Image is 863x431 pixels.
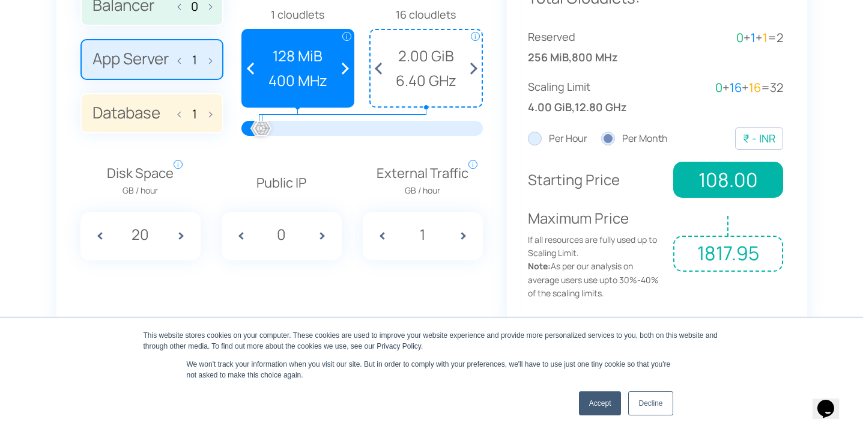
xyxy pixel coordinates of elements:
[528,233,665,301] span: If all resources are fully used up to Scaling Limit. As per our analysis on average users use upt...
[528,207,665,300] p: Maximum Price
[575,99,627,116] span: 12.80 GHz
[749,79,761,96] span: 16
[342,32,351,41] span: i
[655,78,783,97] div: + + =
[187,359,677,381] p: We won't track your information when you visit our site. But in order to comply with your prefere...
[579,391,622,415] a: Accept
[468,160,477,169] span: i
[813,383,851,419] iframe: chat widget
[655,28,783,47] div: + + =
[601,131,668,147] label: Per Month
[528,168,665,191] p: Starting Price
[751,29,756,46] span: 1
[249,44,348,67] span: 128 MiB
[763,29,768,46] span: 1
[528,260,551,272] strong: Note:
[185,107,204,121] input: Database
[715,79,722,96] span: 0
[377,69,476,92] span: 6.40 GHz
[736,29,743,46] span: 0
[673,162,783,198] span: 108.00
[770,79,783,96] span: 32
[743,130,775,147] div: ₹ - INR
[528,99,572,116] span: 4.00 GiB
[377,44,476,67] span: 2.00 GiB
[528,28,656,46] span: Reserved
[528,78,656,96] span: Scaling Limit
[730,79,742,96] span: 16
[528,131,587,147] label: Per Hour
[185,53,204,67] input: App Server
[628,391,673,415] a: Decline
[377,163,468,198] span: External Traffic
[144,330,720,352] div: This website stores cookies on your computer. These cookies are used to improve your website expe...
[107,184,174,197] span: GB / hour
[369,6,483,23] div: 16 cloudlets
[572,49,618,66] span: 800 MHz
[174,160,183,169] span: i
[528,28,656,66] div: ,
[528,78,656,116] div: ,
[528,49,569,66] span: 256 MiB
[241,6,355,23] div: 1 cloudlets
[107,163,174,198] span: Disk Space
[222,173,342,194] p: Public IP
[80,39,223,80] label: App Server
[377,184,468,197] span: GB / hour
[471,32,480,41] span: i
[777,29,783,46] span: 2
[673,236,783,272] span: 1817.95
[80,93,223,134] label: Database
[249,69,348,92] span: 400 MHz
